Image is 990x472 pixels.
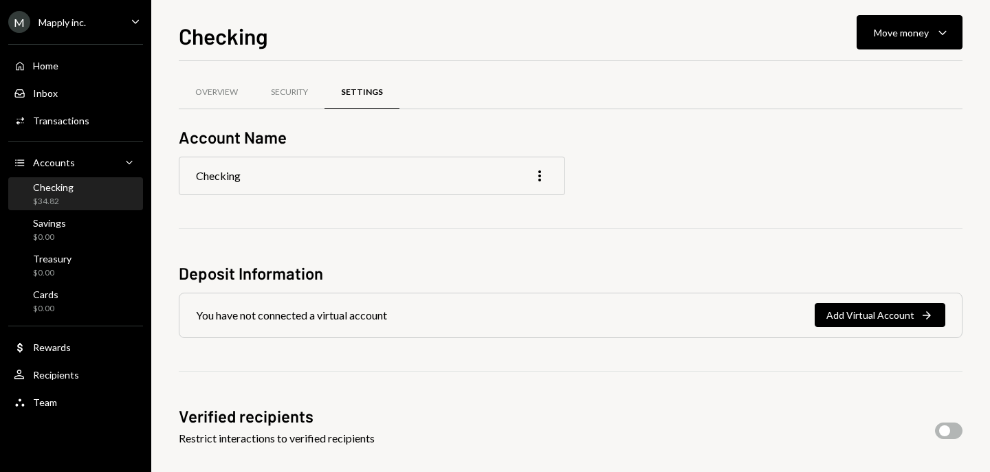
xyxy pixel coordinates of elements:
[38,16,86,28] div: Mapply inc.
[33,157,75,168] div: Accounts
[33,341,71,353] div: Rewards
[8,177,143,210] a: Checking$34.82
[179,405,375,427] h2: Verified recipients
[33,396,57,408] div: Team
[33,303,58,315] div: $0.00
[341,87,383,98] div: Settings
[179,75,254,110] a: Overview
[324,75,399,110] a: Settings
[179,430,375,447] div: Restrict interactions to verified recipients
[33,369,79,381] div: Recipients
[8,335,143,359] a: Rewards
[33,196,74,207] div: $34.82
[33,181,74,193] div: Checking
[179,262,962,284] h2: Deposit Information
[8,213,143,246] a: Savings$0.00
[8,390,143,414] a: Team
[8,108,143,133] a: Transactions
[8,249,143,282] a: Treasury$0.00
[195,87,238,98] div: Overview
[196,169,241,182] div: Checking
[8,53,143,78] a: Home
[33,232,66,243] div: $0.00
[8,150,143,175] a: Accounts
[33,87,58,99] div: Inbox
[33,253,71,265] div: Treasury
[8,362,143,387] a: Recipients
[179,22,268,49] h1: Checking
[857,15,962,49] button: Move money
[874,25,929,40] div: Move money
[271,87,308,98] div: Security
[8,80,143,105] a: Inbox
[254,75,324,110] a: Security
[33,115,89,126] div: Transactions
[33,60,58,71] div: Home
[8,284,143,317] a: Cards$0.00
[8,11,30,33] div: M
[33,289,58,300] div: Cards
[33,217,66,229] div: Savings
[815,303,945,327] button: Add Virtual Account
[179,126,962,148] h2: Account Name
[196,307,387,324] div: You have not connected a virtual account
[33,267,71,279] div: $0.00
